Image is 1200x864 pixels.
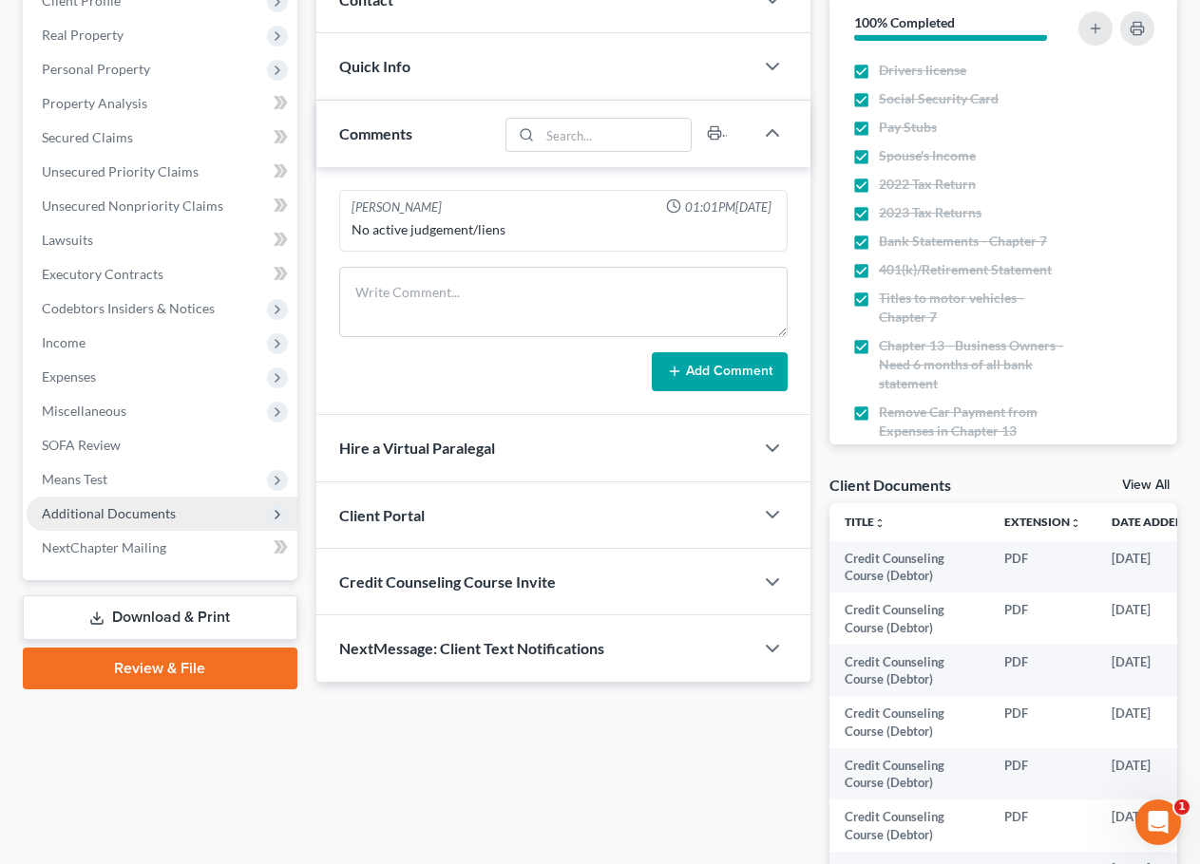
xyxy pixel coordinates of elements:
span: Secured Claims [42,129,133,145]
a: Executory Contracts [27,257,297,291]
span: Drivers license [879,61,966,80]
td: Credit Counseling Course (Debtor) [829,592,989,645]
span: Remove Car Payment from Expenses in Chapter 13 [879,403,1074,441]
a: NextChapter Mailing [27,531,297,565]
span: 01:01PM[DATE] [685,198,771,216]
a: Download & Print [23,595,297,640]
a: SOFA Review [27,428,297,462]
span: NextMessage: Client Text Notifications [339,639,604,657]
span: Means Test [42,471,107,487]
span: 2022 Tax Return [879,175,976,194]
span: 1 [1174,799,1190,815]
a: View All [1122,479,1170,492]
span: Real Property [42,27,124,43]
span: Codebtors Insiders & Notices [42,300,215,316]
td: PDF [989,541,1096,593]
span: Lawsuits [42,232,93,248]
div: Client Documents [829,475,951,495]
a: Review & File [23,648,297,689]
i: unfold_more [1070,517,1081,529]
a: Unsecured Priority Claims [27,155,297,189]
a: Secured Claims [27,121,297,155]
td: PDF [989,592,1096,645]
span: Miscellaneous [42,403,126,419]
span: 2023 Tax Returns [879,203,981,222]
span: Quick Info [339,57,410,75]
a: Property Analysis [27,86,297,121]
span: Comments [339,124,412,142]
span: Chapter 13 - Business Owners - Need 6 months of all bank statement [879,336,1074,393]
span: Social Security Card [879,89,999,108]
span: Client Portal [339,506,425,524]
td: Credit Counseling Course (Debtor) [829,541,989,593]
span: Expenses [42,368,96,385]
td: PDF [989,748,1096,800]
td: PDF [989,645,1096,697]
span: Income [42,334,86,350]
iframe: Intercom live chat [1135,799,1181,845]
span: NextChapter Mailing [42,539,166,555]
td: Credit Counseling Course (Debtor) [829,799,989,852]
span: Pay Stubs [879,118,937,137]
div: No active judgement/liens [352,220,775,239]
a: Lawsuits [27,223,297,257]
span: Unsecured Nonpriority Claims [42,197,223,214]
span: Personal Property [42,61,150,77]
a: Extensionunfold_more [1004,515,1081,529]
span: Executory Contracts [42,266,163,282]
div: [PERSON_NAME] [352,198,442,216]
i: unfold_more [874,517,886,529]
strong: 100% Completed [854,14,955,30]
button: Add Comment [652,352,788,392]
td: Credit Counseling Course (Debtor) [829,748,989,800]
a: Titleunfold_more [845,515,886,529]
span: Hire a Virtual Paralegal [339,439,495,457]
span: Bank Statements - Chapter 7 [879,232,1047,251]
span: SOFA Review [42,437,121,453]
span: Credit Counseling Course Invite [339,573,556,591]
span: Spouse's Income [879,146,976,165]
input: Search... [541,119,692,151]
span: Titles to motor vehicles - Chapter 7 [879,289,1074,327]
a: Date Added expand_more [1112,515,1197,529]
td: Credit Counseling Course (Debtor) [829,696,989,748]
a: Unsecured Nonpriority Claims [27,189,297,223]
td: PDF [989,799,1096,852]
span: Additional Documents [42,505,176,521]
span: 401(k)/Retirement Statement [879,260,1052,279]
span: Property Analysis [42,95,147,111]
td: Credit Counseling Course (Debtor) [829,645,989,697]
span: Unsecured Priority Claims [42,163,199,179]
td: PDF [989,696,1096,748]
